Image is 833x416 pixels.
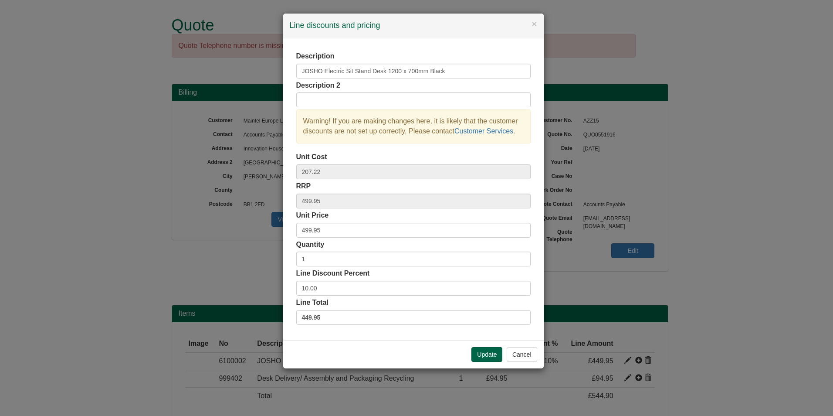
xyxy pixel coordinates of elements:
[296,152,327,162] label: Unit Cost
[290,20,537,31] h4: Line discounts and pricing
[296,109,531,143] div: Warning! If you are making changes here, it is likely that the customer discounts are not set up ...
[296,81,340,91] label: Description 2
[296,240,325,250] label: Quantity
[296,211,329,221] label: Unit Price
[507,347,537,362] button: Cancel
[296,181,311,191] label: RRP
[296,298,328,308] label: Line Total
[532,19,537,28] button: ×
[296,310,531,325] label: 449.95
[454,127,513,135] a: Customer Services
[471,347,502,362] button: Update
[296,51,335,61] label: Description
[296,269,370,279] label: Line Discount Percent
